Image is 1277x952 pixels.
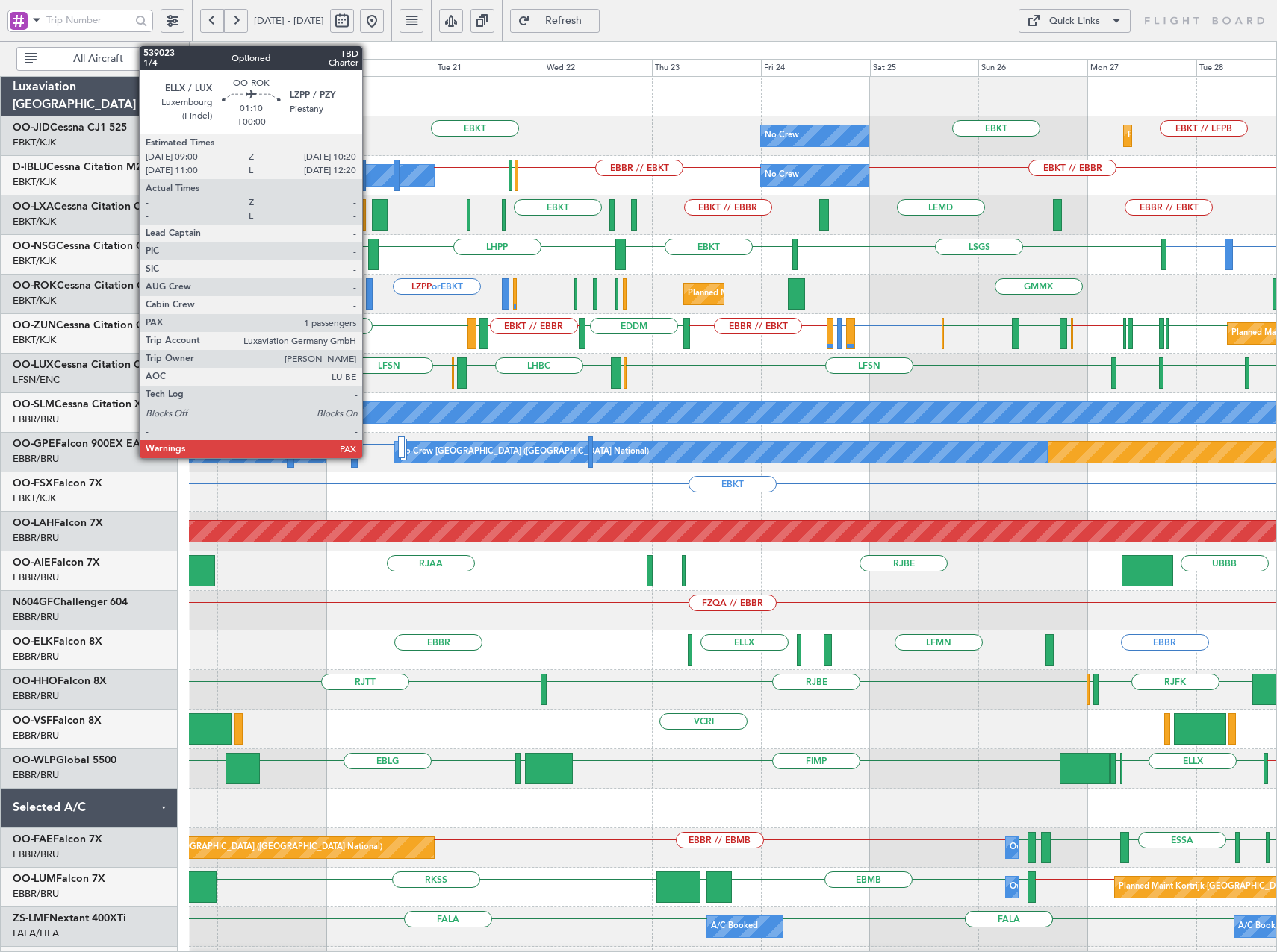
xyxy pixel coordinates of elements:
[13,373,60,386] a: LFSN/ENC
[13,887,59,901] a: EBBR/BRU
[40,54,157,64] span: All Aircraft
[13,610,59,624] a: EBBR/BRU
[13,676,58,686] span: OO-HHO
[112,836,382,859] div: Planned Maint [GEOGRAPHIC_DATA] ([GEOGRAPHIC_DATA] National)
[13,413,59,426] a: EBBR/BRU
[544,59,653,77] div: Wed 22
[13,729,59,742] a: EBBR/BRU
[435,59,544,77] div: Tue 21
[13,848,59,861] a: EBBR/BRU
[13,518,54,528] span: OO-LAH
[13,241,155,251] a: OO-NSGCessna Citation CJ4
[13,597,53,607] span: N604GF
[13,241,56,251] span: OO-NSG
[533,16,594,26] span: Refresh
[13,557,100,568] a: OO-AIEFalcon 7X
[13,597,128,607] a: N604GFChallenger 604
[326,59,435,77] div: Mon 20
[13,478,53,489] span: OO-FSX
[16,47,162,71] button: All Aircraft
[652,59,761,77] div: Thu 23
[13,281,57,291] span: OO-ROK
[13,452,59,466] a: EBBR/BRU
[13,834,102,845] a: OO-FAEFalcon 7X
[13,399,55,410] span: OO-SLM
[13,122,50,133] span: OO-JID
[13,439,161,449] a: OO-GPEFalcon 900EX EASy II
[193,44,218,57] div: [DATE]
[13,136,56,149] a: EBKT/KJK
[13,874,105,884] a: OO-LUMFalcon 7X
[13,360,152,370] a: OO-LUXCessna Citation CJ4
[13,913,126,924] a: ZS-LMFNextant 400XTi
[765,164,799,187] div: No Crew
[13,122,127,133] a: OO-JIDCessna CJ1 525
[13,518,103,528] a: OO-LAHFalcon 7X
[510,9,600,33] button: Refresh
[13,215,56,228] a: EBKT/KJK
[13,320,56,331] span: OO-ZUN
[13,650,59,663] a: EBBR/BRU
[1010,836,1111,859] div: Owner Melsbroek Air Base
[13,676,107,686] a: OO-HHOFalcon 8X
[13,531,59,545] a: EBBR/BRU
[217,59,326,77] div: Sun 19
[1049,14,1100,29] div: Quick Links
[13,399,153,410] a: OO-SLMCessna Citation XLS
[13,294,56,307] a: EBKT/KJK
[13,913,49,924] span: ZS-LMF
[46,9,131,31] input: Trip Number
[13,689,59,703] a: EBBR/BRU
[13,162,46,172] span: D-IBLU
[1010,876,1111,898] div: Owner Melsbroek Air Base
[1019,9,1131,33] button: Quick Links
[13,254,56,268] a: EBKT/KJK
[13,478,102,489] a: OO-FSXFalcon 7X
[870,59,979,77] div: Sat 25
[13,927,59,940] a: FALA/HLA
[13,755,56,765] span: OO-WLP
[761,59,870,77] div: Fri 24
[13,281,155,291] a: OO-ROKCessna Citation CJ4
[13,636,53,647] span: OO-ELK
[13,492,56,505] a: EBKT/KJK
[13,768,59,782] a: EBBR/BRU
[13,557,51,568] span: OO-AIE
[13,175,56,189] a: EBKT/KJK
[13,360,54,370] span: OO-LUX
[13,439,55,449] span: OO-GPE
[765,125,799,147] div: No Crew
[711,915,758,938] div: A/C Booked
[13,320,155,331] a: OO-ZUNCessna Citation CJ4
[13,201,54,212] span: OO-LXA
[1087,59,1196,77] div: Mon 27
[13,755,116,765] a: OO-WLPGlobal 5500
[13,834,53,845] span: OO-FAE
[13,874,56,884] span: OO-LUM
[399,441,649,463] div: No Crew [GEOGRAPHIC_DATA] ([GEOGRAPHIC_DATA] National)
[978,59,1087,77] div: Sun 26
[688,283,862,305] div: Planned Maint Kortrijk-[GEOGRAPHIC_DATA]
[13,715,102,726] a: OO-VSFFalcon 8X
[13,333,56,347] a: EBKT/KJK
[13,201,152,212] a: OO-LXACessna Citation CJ4
[13,636,102,647] a: OO-ELKFalcon 8X
[13,571,59,584] a: EBBR/BRU
[13,162,142,172] a: D-IBLUCessna Citation M2
[13,715,52,726] span: OO-VSF
[254,14,324,28] span: [DATE] - [DATE]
